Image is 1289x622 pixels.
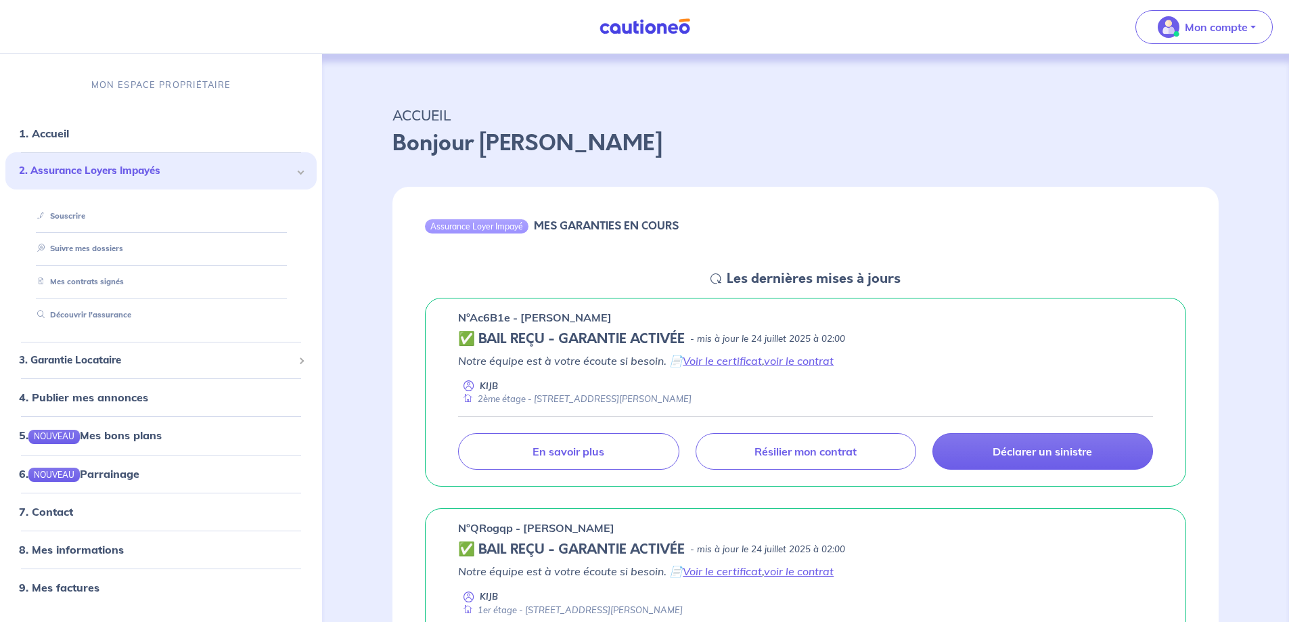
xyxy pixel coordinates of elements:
div: 6.NOUVEAUParrainage [5,460,317,487]
a: Voir le certificat [683,564,762,578]
p: Résilier mon contrat [754,445,857,458]
a: Souscrire [32,211,85,221]
a: voir le contrat [764,354,834,368]
div: state: CONTRACT-VALIDATED, Context: MORE-THAN-6-MONTHS,MAYBE-CERTIFICATE,ALONE,LESSOR-DOCUMENTS [458,331,1153,347]
span: 2. Assurance Loyers Impayés [19,163,293,179]
a: 4. Publier mes annonces [19,391,148,404]
h6: MES GARANTIES EN COURS [534,219,679,232]
a: 1. Accueil [19,127,69,140]
div: Assurance Loyer Impayé [425,219,528,233]
a: 9. Mes factures [19,581,99,594]
a: voir le contrat [764,564,834,578]
a: Mes contrats signés [32,277,124,286]
p: n°QRogqp - [PERSON_NAME] [458,520,614,536]
p: En savoir plus [533,445,604,458]
div: Mes contrats signés [22,271,300,293]
a: 7. Contact [19,505,73,518]
a: 8. Mes informations [19,543,124,556]
h5: Les dernières mises à jours [727,271,901,287]
div: state: CONTRACT-VALIDATED, Context: MORE-THAN-6-MONTHS,MAYBE-CERTIFICATE,ALONE,LESSOR-DOCUMENTS [458,541,1153,558]
div: 5.NOUVEAUMes bons plans [5,422,317,449]
div: 3. Garantie Locataire [5,347,317,374]
p: Déclarer un sinistre [993,445,1092,458]
p: Notre équipe est à votre écoute si besoin. 📄 , [458,353,1153,369]
p: Bonjour [PERSON_NAME] [392,127,1219,160]
a: 6.NOUVEAUParrainage [19,466,139,480]
a: Suivre mes dossiers [32,244,123,253]
a: En savoir plus [458,433,679,470]
span: 3. Garantie Locataire [19,353,293,368]
a: 5.NOUVEAUMes bons plans [19,428,162,442]
button: illu_account_valid_menu.svgMon compte [1135,10,1273,44]
img: Cautioneo [594,18,696,35]
p: - mis à jour le 24 juillet 2025 à 02:00 [690,543,845,556]
div: Suivre mes dossiers [22,238,300,260]
img: illu_account_valid_menu.svg [1158,16,1179,38]
p: Mon compte [1185,19,1248,35]
h5: ✅ BAIL REÇU - GARANTIE ACTIVÉE [458,331,685,347]
div: 4. Publier mes annonces [5,384,317,411]
div: Souscrire [22,205,300,227]
div: 8. Mes informations [5,536,317,563]
h5: ✅ BAIL REÇU - GARANTIE ACTIVÉE [458,541,685,558]
p: MON ESPACE PROPRIÉTAIRE [91,79,231,91]
div: 1er étage - [STREET_ADDRESS][PERSON_NAME] [458,604,683,617]
p: KIJB [480,590,498,603]
p: Notre équipe est à votre écoute si besoin. 📄 , [458,563,1153,579]
p: KIJB [480,380,498,393]
p: ACCUEIL [392,103,1219,127]
div: 2ème étage - [STREET_ADDRESS][PERSON_NAME] [458,393,692,405]
a: Déclarer un sinistre [932,433,1153,470]
div: 9. Mes factures [5,574,317,601]
div: 1. Accueil [5,120,317,147]
div: 7. Contact [5,498,317,525]
a: Découvrir l'assurance [32,310,131,319]
div: 2. Assurance Loyers Impayés [5,152,317,190]
div: Découvrir l'assurance [22,304,300,326]
a: Voir le certificat [683,354,762,368]
p: n°Ac6B1e - [PERSON_NAME] [458,309,612,326]
a: Résilier mon contrat [696,433,916,470]
p: - mis à jour le 24 juillet 2025 à 02:00 [690,332,845,346]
